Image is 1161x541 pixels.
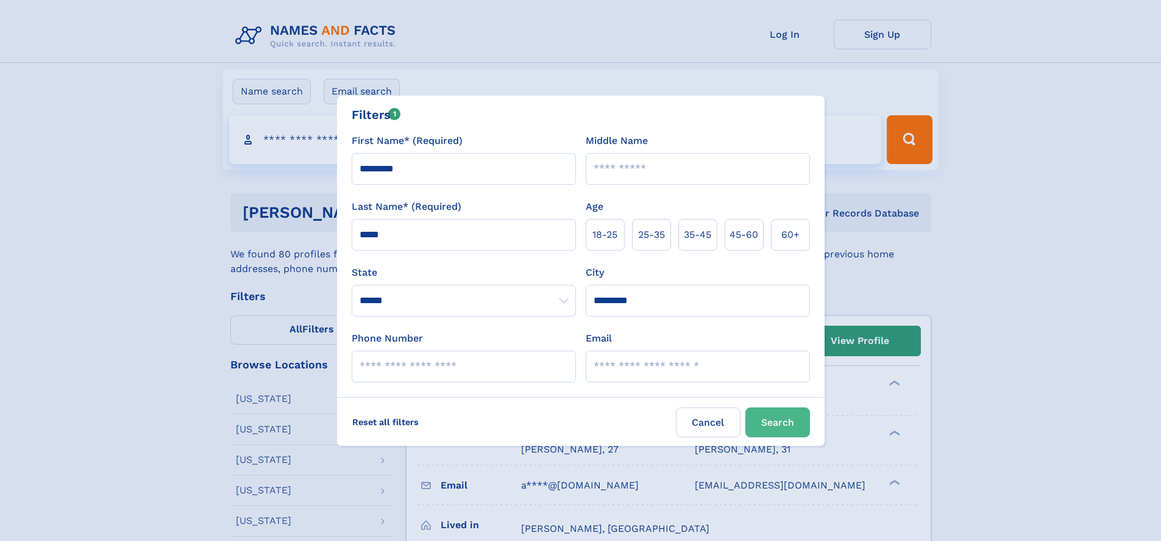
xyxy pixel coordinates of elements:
[586,199,603,214] label: Age
[586,134,648,148] label: Middle Name
[684,228,711,242] span: 35‑45
[344,407,427,437] label: Reset all filters
[586,265,604,280] label: City
[781,228,800,242] span: 60+
[586,331,612,346] label: Email
[352,265,576,280] label: State
[730,228,758,242] span: 45‑60
[676,407,740,437] label: Cancel
[592,228,617,242] span: 18‑25
[352,199,461,214] label: Last Name* (Required)
[745,407,810,437] button: Search
[352,331,423,346] label: Phone Number
[352,106,401,124] div: Filters
[638,228,665,242] span: 25‑35
[352,134,463,148] label: First Name* (Required)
